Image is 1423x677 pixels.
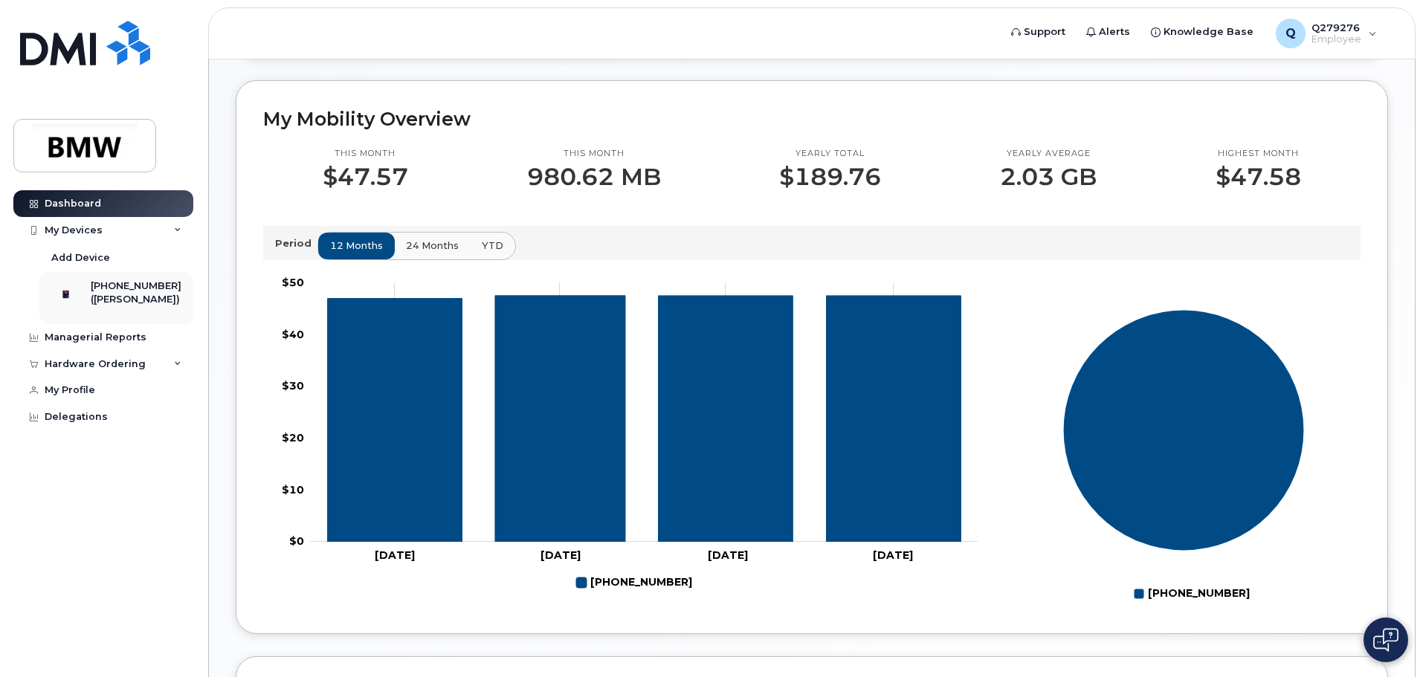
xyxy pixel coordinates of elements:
h2: My Mobility Overview [263,108,1361,130]
p: This month [527,148,661,160]
p: Highest month [1216,148,1301,160]
span: YTD [482,239,503,253]
span: Q [1285,25,1296,42]
tspan: $30 [282,380,304,393]
tspan: $50 [282,276,304,289]
tspan: $20 [282,431,304,444]
p: $47.58 [1216,163,1301,190]
p: Yearly total [779,148,881,160]
tspan: $40 [282,328,304,341]
p: Yearly average [1000,148,1097,160]
span: 24 months [406,239,459,253]
g: Chart [282,276,978,595]
p: 2.03 GB [1000,163,1097,190]
g: Legend [1134,581,1250,606]
g: 864-765-5745 [576,570,692,595]
p: 980.62 MB [527,163,661,190]
a: Knowledge Base [1140,17,1264,47]
g: 864-765-5745 [328,296,961,542]
span: Employee [1311,33,1361,45]
tspan: [DATE] [541,548,581,562]
span: Q279276 [1311,22,1361,33]
img: Open chat [1373,628,1398,652]
p: This month [323,148,408,160]
p: $189.76 [779,163,881,190]
g: Chart [1063,310,1305,606]
div: Q279276 [1265,19,1387,48]
span: Support [1024,25,1065,39]
tspan: [DATE] [375,548,415,562]
p: $47.57 [323,163,408,190]
tspan: [DATE] [873,548,913,562]
p: Period [275,236,317,250]
span: Alerts [1099,25,1130,39]
span: Knowledge Base [1164,25,1253,39]
tspan: [DATE] [708,548,748,562]
a: Support [1001,17,1076,47]
tspan: $10 [282,483,304,496]
a: Alerts [1076,17,1140,47]
g: Series [1063,310,1305,551]
tspan: $0 [289,534,304,548]
g: Legend [576,570,692,595]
